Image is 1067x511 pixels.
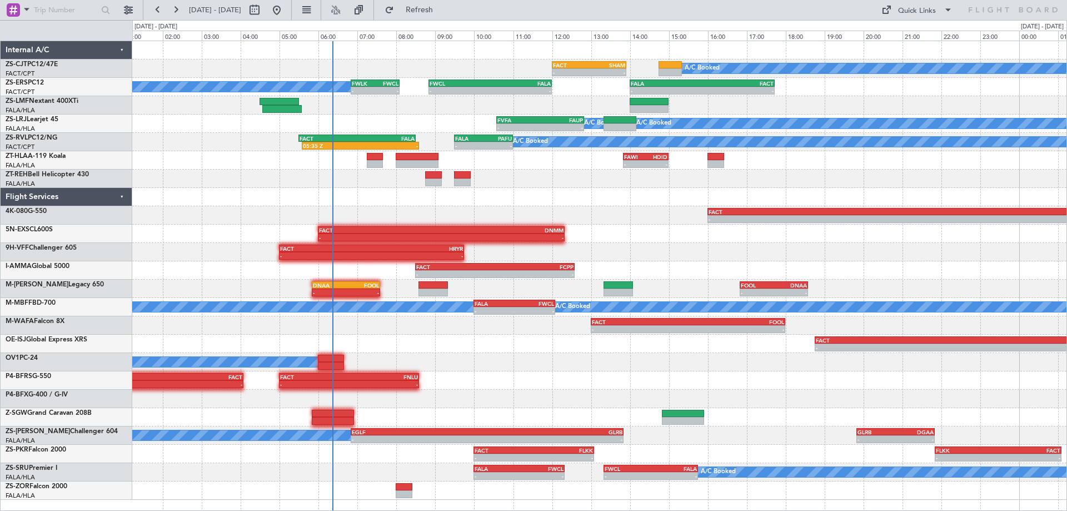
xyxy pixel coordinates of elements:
div: 08:00 [396,31,435,41]
a: ZS-ERSPC12 [6,80,44,86]
span: OE-ISJ [6,336,26,343]
div: 12:00 [552,31,591,41]
div: FWCL [519,465,564,472]
a: Z-SGWGrand Caravan 208B [6,410,92,416]
div: - [490,87,551,94]
span: P4-BFX [6,391,28,398]
div: - [375,87,398,94]
div: EGLF [352,429,487,435]
div: FACT [553,62,589,68]
div: 06:00 [318,31,357,41]
div: A/C Booked [513,133,548,150]
div: GLRB [857,429,895,435]
div: - [360,142,417,149]
span: I-AMMA [6,263,32,270]
div: - [857,436,895,443]
div: FALA [357,135,415,142]
div: FVFA [497,117,540,123]
span: M-WAFA [6,318,34,325]
a: FACT/CPT [6,143,34,151]
div: FACT [998,447,1060,454]
div: FALA [475,465,519,472]
button: Quick Links [876,1,958,19]
a: FALA/HLA [6,161,35,170]
a: 5N-EXSCL600S [6,226,53,233]
div: FALA [631,80,702,87]
span: M-[PERSON_NAME] [6,281,68,288]
a: FALA/HLA [6,436,35,445]
div: 20:00 [864,31,903,41]
a: 9H-VFFChallenger 605 [6,245,77,251]
div: FACT [592,319,688,325]
div: Quick Links [898,6,936,17]
a: ZS-SRUPremier I [6,465,57,472]
a: OV1PC-24 [6,355,38,361]
div: - [534,454,593,461]
div: HDID [646,153,667,160]
div: - [709,216,905,222]
div: FACT [280,374,349,380]
div: - [105,381,174,388]
div: FOOL [741,282,774,289]
a: FACT/CPT [6,88,34,96]
div: GLRB [487,429,622,435]
div: FAWI [624,153,646,160]
div: 02:00 [163,31,202,41]
div: SHAM [589,62,625,68]
span: ZT-HLA [6,153,28,160]
div: - [702,87,773,94]
a: FALA/HLA [6,492,35,500]
a: ZS-CJTPC12/47E [6,61,58,68]
div: 19:00 [825,31,864,41]
div: FALA [490,80,551,87]
div: - [313,289,346,296]
span: Z-SGW [6,410,27,416]
button: Refresh [380,1,446,19]
div: FACT [280,245,372,252]
div: FWCL [375,80,398,87]
div: FALA [651,465,697,472]
div: 16:00 [708,31,747,41]
div: - [741,289,774,296]
a: ZT-HLAA-119 Koala [6,153,66,160]
div: FWCL [430,80,490,87]
a: FALA/HLA [6,106,35,115]
div: A/C Booked [555,299,590,315]
div: - [430,87,490,94]
div: FACT [416,264,495,270]
div: - [280,381,349,388]
div: - [651,473,697,479]
div: - [280,252,372,259]
div: DNAA [774,282,807,289]
div: - [592,326,688,333]
div: - [589,69,625,76]
div: - [816,344,1010,351]
a: FALA/HLA [6,125,35,133]
div: FWCL [515,300,554,307]
div: 23:00 [980,31,1019,41]
div: FOOL [688,319,784,325]
div: 09:00 [435,31,474,41]
div: FACT [300,135,357,142]
a: ZS-ZORFalcon 2000 [6,483,67,490]
div: FLKK [936,447,998,454]
div: - [624,161,646,167]
span: ZT-REH [6,171,28,178]
a: M-MBFFBD-700 [6,300,56,306]
div: - [319,234,441,241]
div: 05:35 Z [303,142,360,149]
span: ZS-LRJ [6,116,27,123]
span: Refresh [396,6,443,14]
div: - [483,142,512,149]
div: - [497,124,540,131]
a: ZT-REHBell Helicopter 430 [6,171,89,178]
div: DNAA [313,282,346,289]
div: - [475,473,519,479]
div: 10:00 [474,31,513,41]
div: - [495,271,574,277]
div: FACT [475,447,533,454]
div: - [688,326,784,333]
div: - [174,381,243,388]
div: 17:00 [747,31,786,41]
div: FACT [174,374,243,380]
